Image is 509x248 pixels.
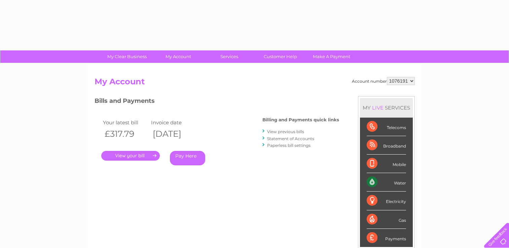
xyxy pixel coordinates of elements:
[170,151,205,165] a: Pay Here
[352,77,415,85] div: Account number
[367,229,406,247] div: Payments
[253,50,308,63] a: Customer Help
[371,105,385,111] div: LIVE
[367,192,406,210] div: Electricity
[267,143,311,148] a: Paperless bill settings
[262,117,339,122] h4: Billing and Payments quick links
[267,136,314,141] a: Statement of Accounts
[367,173,406,192] div: Water
[149,127,198,141] th: [DATE]
[95,77,415,90] h2: My Account
[150,50,206,63] a: My Account
[267,129,304,134] a: View previous bills
[101,151,160,161] a: .
[149,118,198,127] td: Invoice date
[367,210,406,229] div: Gas
[202,50,257,63] a: Services
[99,50,155,63] a: My Clear Business
[367,155,406,173] div: Mobile
[101,118,150,127] td: Your latest bill
[95,96,339,108] h3: Bills and Payments
[304,50,359,63] a: Make A Payment
[367,136,406,155] div: Broadband
[367,118,406,136] div: Telecoms
[101,127,150,141] th: £317.79
[360,98,413,117] div: MY SERVICES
